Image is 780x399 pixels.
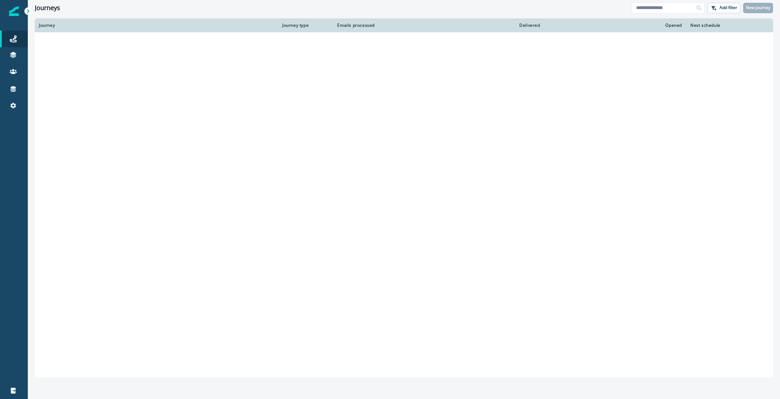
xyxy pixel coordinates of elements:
[720,5,737,10] p: Add filter
[549,23,682,28] div: Opened
[707,3,740,13] button: Add filter
[282,23,326,28] div: Journey type
[35,4,60,12] h1: Journeys
[383,23,540,28] div: Delivered
[39,23,274,28] div: Journey
[9,6,19,16] img: Inflection
[690,23,751,28] div: Next schedule
[746,5,770,10] p: New journey
[743,3,773,13] button: New journey
[334,23,375,28] div: Emails processed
